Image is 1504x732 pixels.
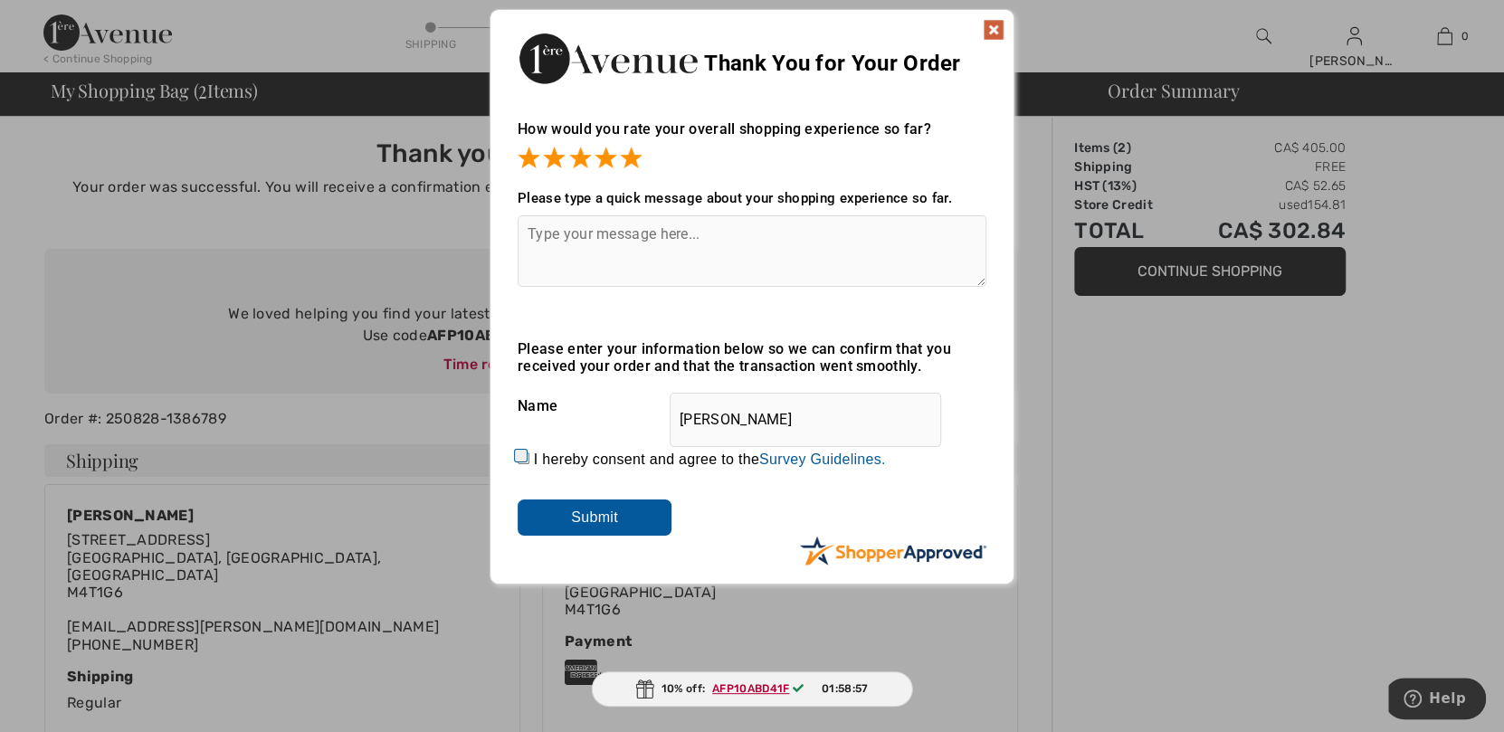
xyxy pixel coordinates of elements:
div: 10% off: [592,671,913,707]
div: Please type a quick message about your shopping experience so far. [518,190,986,206]
span: 01:58:57 [822,680,868,697]
span: Thank You for Your Order [704,51,960,76]
label: I hereby consent and agree to the [534,452,886,468]
img: Gift.svg [636,680,654,699]
div: Name [518,384,986,429]
ins: AFP10ABD41F [712,682,789,695]
div: Please enter your information below so we can confirm that you received your order and that the t... [518,340,986,375]
img: x [983,19,1004,41]
img: Thank You for Your Order [518,28,699,89]
div: How would you rate your overall shopping experience so far? [518,102,986,172]
input: Submit [518,499,671,536]
span: Help [41,13,78,29]
a: Survey Guidelines. [759,452,886,467]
